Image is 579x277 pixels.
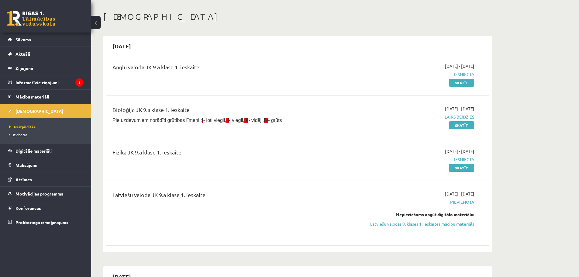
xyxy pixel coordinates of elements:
[8,104,84,118] a: [DEMOGRAPHIC_DATA]
[106,39,137,53] h2: [DATE]
[112,148,350,159] div: Fizika JK 9.a klase 1. ieskaite
[8,172,84,186] a: Atzīmes
[112,118,282,123] span: Pie uzdevumiem norādīti grūtības līmeņi : - ļoti viegli, - viegli, - vidēji, - grūts
[9,132,85,137] a: Izlabotās
[112,106,350,117] div: Bioloģija JK 9.a klase 1. ieskaite
[16,51,30,57] span: Aktuāli
[16,158,84,172] legend: Maksājumi
[360,211,474,218] div: Nepieciešams apgūt digitālo materiālu:
[16,61,84,75] legend: Ziņojumi
[445,106,474,112] span: [DATE] - [DATE]
[8,215,84,229] a: Proktoringa izmēģinājums
[449,164,474,172] a: Skatīt
[360,156,474,163] span: Iesniegta
[16,177,32,182] span: Atzīmes
[445,191,474,197] span: [DATE] - [DATE]
[449,121,474,129] a: Skatīt
[9,132,27,137] span: Izlabotās
[445,63,474,69] span: [DATE] - [DATE]
[16,205,41,211] span: Konferences
[16,191,64,196] span: Motivācijas programma
[8,75,84,89] a: Informatīvie ziņojumi1
[8,33,84,47] a: Sākums
[8,61,84,75] a: Ziņojumi
[16,148,52,154] span: Digitālie materiāli
[9,124,85,130] a: Neizpildītās
[226,118,229,123] span: II
[360,199,474,205] span: Pievienota
[360,221,474,227] a: Latviešu valodas 9. klases 1. ieskaites mācību materiāls
[16,94,49,99] span: Mācību materiāli
[75,78,84,87] i: 1
[8,158,84,172] a: Maksājumi
[16,220,68,225] span: Proktoringa izmēģinājums
[112,63,350,74] div: Angļu valoda JK 9.a klase 1. ieskaite
[16,37,31,42] span: Sākums
[445,148,474,154] span: [DATE] - [DATE]
[202,118,203,123] span: I
[8,90,84,104] a: Mācību materiāli
[9,124,36,129] span: Neizpildītās
[360,71,474,78] span: Iesniegta
[449,79,474,87] a: Skatīt
[16,75,84,89] legend: Informatīvie ziņojumi
[8,201,84,215] a: Konferences
[244,118,248,123] span: III
[103,12,492,22] h1: [DEMOGRAPHIC_DATA]
[16,108,63,114] span: [DEMOGRAPHIC_DATA]
[8,47,84,61] a: Aktuāli
[112,191,350,202] div: Latviešu valoda JK 9.a klase 1. ieskaite
[360,114,474,120] span: Laiks beidzies
[8,144,84,158] a: Digitālie materiāli
[7,11,55,26] a: Rīgas 1. Tālmācības vidusskola
[8,187,84,201] a: Motivācijas programma
[264,118,268,123] span: IV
